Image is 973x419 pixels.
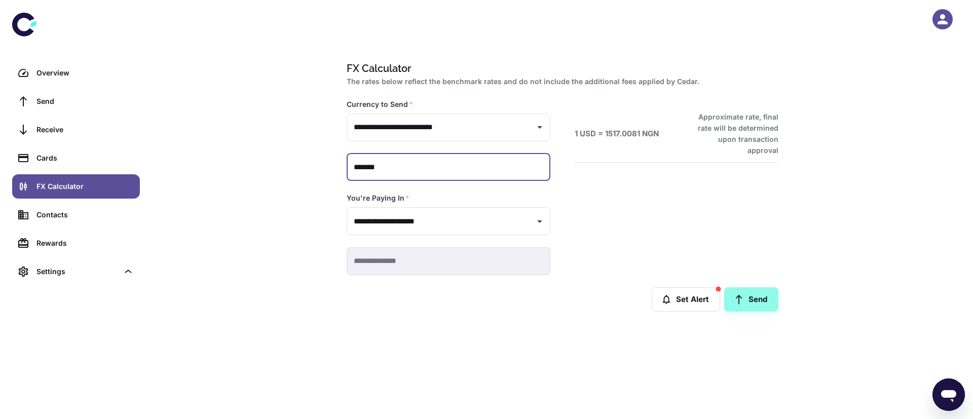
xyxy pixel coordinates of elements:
div: Settings [12,259,140,284]
a: Cards [12,146,140,170]
a: FX Calculator [12,174,140,199]
div: Receive [36,124,134,135]
div: Overview [36,67,134,79]
div: FX Calculator [36,181,134,192]
h1: FX Calculator [347,61,774,76]
div: Rewards [36,238,134,249]
a: Send [12,89,140,113]
a: Rewards [12,231,140,255]
div: Contacts [36,209,134,220]
h6: 1 USD = 1517.0081 NGN [575,128,659,140]
div: Settings [36,266,119,277]
h6: Approximate rate, final rate will be determined upon transaction approval [687,111,778,156]
iframe: Button to launch messaging window [932,378,965,411]
button: Open [533,214,547,228]
a: Send [724,287,778,312]
button: Set Alert [652,287,720,312]
div: Cards [36,153,134,164]
button: Open [533,120,547,134]
label: You're Paying In [347,193,409,203]
a: Contacts [12,203,140,227]
a: Overview [12,61,140,85]
a: Receive [12,118,140,142]
div: Send [36,96,134,107]
label: Currency to Send [347,99,413,109]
